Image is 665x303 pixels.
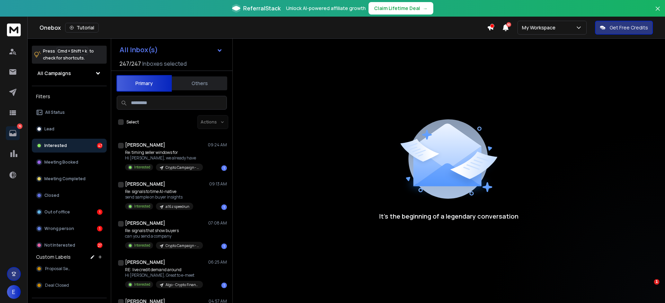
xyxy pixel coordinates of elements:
[32,238,107,252] button: Not Interested27
[125,181,165,187] h1: [PERSON_NAME]
[6,126,20,140] a: 76
[44,143,67,148] p: Interested
[43,48,94,62] p: Press to check for shortcuts.
[44,209,70,215] p: Out of office
[125,220,165,227] h1: [PERSON_NAME]
[654,279,659,285] span: 1
[506,22,511,27] span: 50
[166,243,199,248] p: Crypto Campaign - Row 3001 - 8561
[221,283,227,288] div: 1
[32,139,107,153] button: Interested47
[423,5,428,12] span: →
[32,105,107,119] button: All Status
[221,165,227,171] div: 1
[653,4,662,21] button: Close banner
[640,279,656,296] iframe: Intercom live chat
[97,226,103,231] div: 1
[125,141,165,148] h1: [PERSON_NAME]
[32,92,107,101] h3: Filters
[44,226,74,231] p: Wrong person
[44,126,54,132] p: Lead
[65,23,99,33] button: Tutorial
[44,159,78,165] p: Meeting Booked
[125,189,193,194] p: Re: signals to time AI‑native
[97,209,103,215] div: 1
[166,282,199,287] p: Algo - Crypto Financial Services 2 ([DATE]-3000)
[17,123,23,129] p: 76
[125,267,203,273] p: RE: live credit demand around
[32,122,107,136] button: Lead
[37,70,71,77] h1: All Campaigns
[125,233,203,239] p: can you send a company
[595,21,653,35] button: Get Free Credits
[286,5,366,12] p: Unlock AI-powered affiliate growth
[166,165,199,170] p: Crypto Campaign - Row 3001 - 8561
[125,150,203,155] p: Re: timing seller windows for
[44,176,86,182] p: Meeting Completed
[119,59,141,68] span: 247 / 247
[39,23,487,33] div: Onebox
[172,76,227,91] button: Others
[134,204,150,209] p: Interested
[610,24,648,31] p: Get Free Credits
[209,181,227,187] p: 09:13 AM
[36,254,71,260] h3: Custom Labels
[7,285,21,299] button: E
[125,155,203,161] p: Hi [PERSON_NAME], we already have
[126,119,139,125] label: Select
[119,46,158,53] h1: All Inbox(s)
[114,43,228,57] button: All Inbox(s)
[44,242,75,248] p: Not Interested
[134,165,150,170] p: Interested
[116,75,172,92] button: Primary
[134,282,150,287] p: Interested
[379,211,518,221] p: It’s the beginning of a legendary conversation
[208,220,227,226] p: 07:08 AM
[243,4,281,12] span: ReferralStack
[32,262,107,276] button: Proposal Sent
[369,2,433,15] button: Claim Lifetime Deal→
[45,110,65,115] p: All Status
[208,142,227,148] p: 09:24 AM
[97,143,103,148] div: 47
[32,278,107,292] button: Deal Closed
[166,204,189,209] p: a16z speedrun
[32,155,107,169] button: Meeting Booked
[125,259,165,266] h1: [PERSON_NAME]
[125,273,203,278] p: Hi [PERSON_NAME], Great to e-meet
[125,228,203,233] p: Re: signals that show buyers
[522,24,558,31] p: My Workspace
[32,189,107,202] button: Closed
[45,283,69,288] span: Deal Closed
[142,59,187,68] h3: Inboxes selected
[208,259,227,265] p: 06:25 AM
[134,243,150,248] p: Interested
[221,244,227,249] div: 1
[32,172,107,186] button: Meeting Completed
[32,205,107,219] button: Out of office1
[97,242,103,248] div: 27
[221,204,227,210] div: 1
[56,47,88,55] span: Cmd + Shift + k
[125,194,193,200] p: send sample on buyer insights
[32,222,107,236] button: Wrong person1
[44,193,59,198] p: Closed
[32,66,107,80] button: All Campaigns
[45,266,72,272] span: Proposal Sent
